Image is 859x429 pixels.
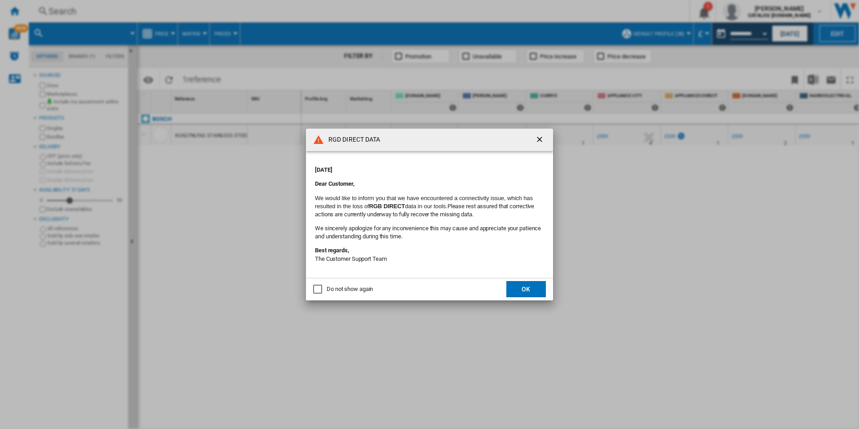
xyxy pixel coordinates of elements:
font: We would like to inform you that we have encountered a connectivity issue, which has resulted in ... [315,195,533,210]
h4: RGD DIRECT DATA [324,135,381,144]
b: RGB DIRECT [369,203,405,210]
button: getI18NText('BUTTONS.CLOSE_DIALOG') [531,131,549,149]
strong: [DATE] [315,166,332,173]
p: The Customer Support Team [315,246,544,263]
strong: Best regards, [315,247,349,254]
md-checkbox: Do not show again [313,285,373,294]
strong: Dear Customer, [315,180,354,187]
ng-md-icon: getI18NText('BUTTONS.CLOSE_DIALOG') [535,135,546,146]
button: OK [506,281,546,297]
p: Please rest assured that corrective actions are currently underway to fully recover the missing d... [315,194,544,219]
font: data in our tools. [405,203,447,210]
p: We sincerely apologize for any inconvenience this may cause and appreciate your patience and unde... [315,224,544,241]
div: Do not show again [327,285,373,293]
